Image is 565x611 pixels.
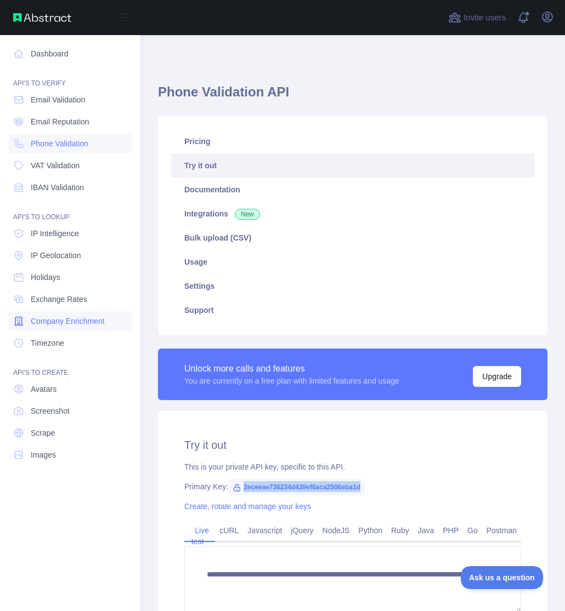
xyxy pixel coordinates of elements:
a: Try it out [171,153,534,178]
span: IP Intelligence [31,228,79,239]
span: Company Enrichment [31,316,105,327]
a: Usage [171,250,534,274]
a: Javascript [243,522,286,539]
h2: Try it out [184,437,521,453]
a: Holidays [9,267,132,287]
button: Upgrade [473,366,521,387]
span: IBAN Validation [31,182,84,193]
a: Email Reputation [9,112,132,132]
a: Company Enrichment [9,311,132,331]
a: IP Geolocation [9,245,132,265]
span: New [235,209,260,220]
span: Exchange Rates [31,294,87,305]
span: Scrape [31,427,55,438]
div: API'S TO VERIFY [9,66,132,88]
button: Invite users [446,9,508,26]
a: Java [414,522,439,539]
span: 2eceeae736234d439ef6aca2506eba1d [228,479,365,495]
div: You are currently on a free plan with limited features and usage [184,375,399,386]
a: Ruby [387,522,414,539]
a: jQuery [286,522,318,539]
span: Invite users [464,12,506,24]
img: Abstract API [13,13,71,22]
div: Primary Key: [184,481,521,492]
a: Screenshot [9,401,132,421]
a: Avatars [9,379,132,399]
a: Python [354,522,387,539]
a: Dashboard [9,44,132,64]
span: Email Reputation [31,116,89,127]
span: IP Geolocation [31,250,81,261]
a: Scrape [9,423,132,443]
h1: Phone Validation API [158,83,547,110]
a: Images [9,445,132,465]
div: This is your private API key, specific to this API. [184,461,521,472]
a: VAT Validation [9,156,132,175]
div: API'S TO CREATE [9,355,132,377]
a: Timezone [9,333,132,353]
a: Settings [171,274,534,298]
a: Live test [190,522,209,550]
span: Email Validation [31,94,85,105]
span: Holidays [31,272,60,283]
a: Exchange Rates [9,289,132,309]
div: Unlock more calls and features [184,362,399,375]
a: Go [463,522,482,539]
a: Phone Validation [9,134,132,153]
iframe: Toggle Customer Support [461,566,543,589]
span: Images [31,449,56,460]
span: Timezone [31,338,64,349]
a: Pricing [171,129,534,153]
span: Screenshot [31,406,70,416]
a: Bulk upload (CSV) [171,226,534,250]
span: Avatars [31,384,56,395]
a: IBAN Validation [9,178,132,197]
a: Support [171,298,534,322]
span: Phone Validation [31,138,88,149]
a: Documentation [171,178,534,202]
a: IP Intelligence [9,224,132,243]
span: VAT Validation [31,160,80,171]
a: NodeJS [318,522,354,539]
a: Integrations New [171,202,534,226]
a: Create, rotate and manage your keys [184,502,311,511]
a: cURL [215,522,243,539]
div: API'S TO LOOKUP [9,199,132,221]
a: PHP [438,522,463,539]
a: Email Validation [9,90,132,110]
a: Postman [482,522,521,539]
